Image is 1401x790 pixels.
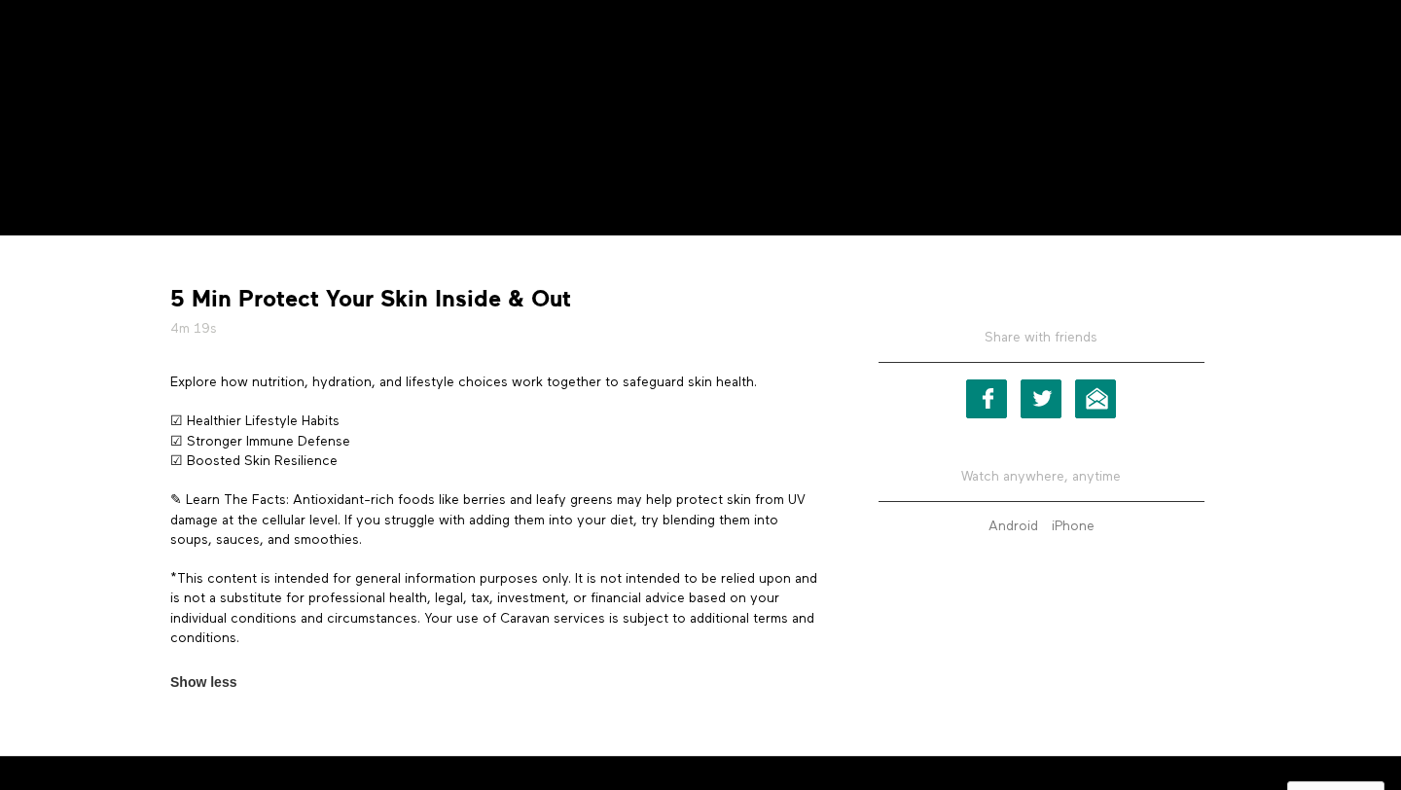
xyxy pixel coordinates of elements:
a: iPhone [1047,520,1099,533]
p: Explore how nutrition, hydration, and lifestyle choices work together to safeguard skin health. [170,373,822,392]
h5: 4m 19s [170,319,822,339]
a: Email [1075,379,1116,418]
span: Show less [170,672,236,693]
strong: 5 Min Protect Your Skin Inside & Out [170,284,571,314]
p: ✎ Learn The Facts: Antioxidant-rich foods like berries and leafy greens may help protect skin fro... [170,490,822,550]
h5: Share with friends [879,328,1204,363]
a: Facebook [966,379,1007,418]
h5: Watch anywhere, anytime [879,452,1204,502]
strong: iPhone [1052,520,1095,533]
strong: Android [988,520,1038,533]
p: *This content is intended for general information purposes only. It is not intended to be relied ... [170,569,822,648]
a: Twitter [1021,379,1061,418]
p: ☑ Healthier Lifestyle Habits ☑ Stronger Immune Defense ☑ Boosted Skin Resilience [170,412,822,471]
a: Android [984,520,1043,533]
